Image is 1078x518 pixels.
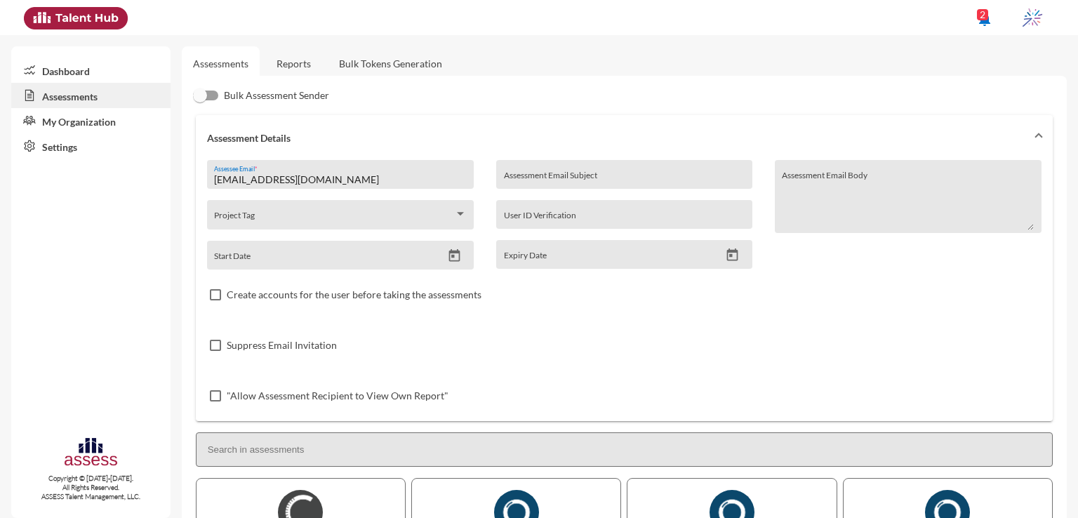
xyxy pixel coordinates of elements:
[207,132,1025,144] mat-panel-title: Assessment Details
[63,436,119,470] img: assesscompany-logo.png
[328,46,453,81] a: Bulk Tokens Generation
[11,83,171,108] a: Assessments
[11,58,171,83] a: Dashboard
[977,9,988,20] div: 2
[442,248,467,263] button: Open calendar
[193,58,248,69] a: Assessments
[720,248,745,263] button: Open calendar
[227,387,448,404] span: "Allow Assessment Recipient to View Own Report"
[976,11,993,27] mat-icon: notifications
[224,87,329,104] span: Bulk Assessment Sender
[196,432,1053,467] input: Search in assessments
[227,337,337,354] span: Suppress Email Invitation
[196,160,1053,421] div: Assessment Details
[196,115,1053,160] mat-expansion-panel-header: Assessment Details
[265,46,322,81] a: Reports
[227,286,481,303] span: Create accounts for the user before taking the assessments
[214,174,466,185] input: Assessee Email
[11,133,171,159] a: Settings
[11,108,171,133] a: My Organization
[11,474,171,501] p: Copyright © [DATE]-[DATE]. All Rights Reserved. ASSESS Talent Management, LLC.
